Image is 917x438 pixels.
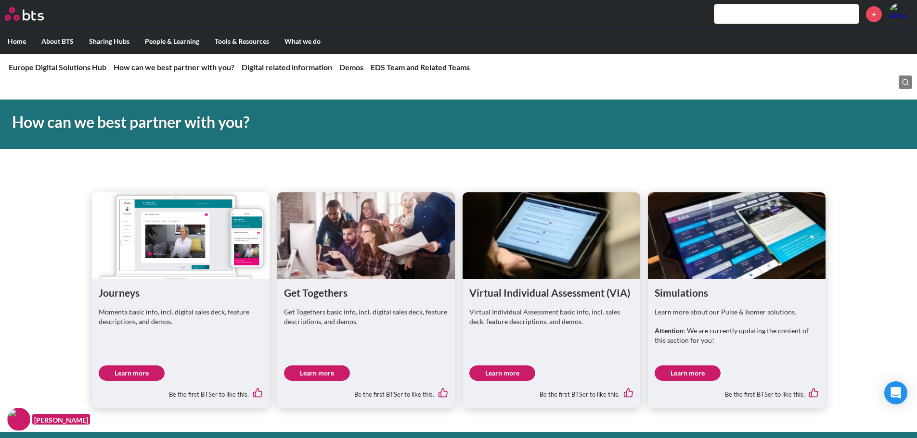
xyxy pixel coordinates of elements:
p: Learn more about our Pulse & Isomer solutions. [655,307,819,317]
div: Be the first BTSer to like this. [284,381,448,401]
p: Virtual Individual Assessment basic info, incl. sales deck, feature descriptions, and demos. [469,307,633,326]
a: Learn more [469,365,535,381]
a: Learn more [99,365,165,381]
div: Be the first BTSer to like this. [99,381,263,401]
h1: Virtual Individual Assessment (VIA) [469,286,633,300]
h1: Journeys [99,286,263,300]
a: Go home [5,7,62,21]
figcaption: [PERSON_NAME] [32,414,90,425]
a: EDS Team and Related Teams [371,63,470,72]
p: Get Togethers basic info, incl. digital sales deck, feature descriptions, and demos. [284,307,448,326]
img: Anna Kosareva [889,2,912,25]
a: Europe Digital Solutions Hub [9,63,106,72]
a: Profile [889,2,912,25]
div: Be the first BTSer to like this. [469,381,633,401]
label: Tools & Resources [207,29,277,54]
label: What we do [277,29,328,54]
h1: Simulations [655,286,819,300]
label: People & Learning [137,29,207,54]
p: : We are currently updating the content of this section for you! [655,326,819,345]
a: Learn more [284,365,350,381]
img: F [7,408,30,431]
a: + [866,6,882,22]
label: Sharing Hubs [81,29,137,54]
h1: How can we best partner with you? [12,112,637,133]
label: About BTS [34,29,81,54]
a: Demos [339,63,363,72]
img: BTS Logo [5,7,44,21]
a: How can we best partner with you? [114,63,234,72]
strong: Attention [655,326,684,335]
p: Momenta basic info, incl. digital sales deck, feature descriptions, and demos. [99,307,263,326]
div: Be the first BTSer to like this. [655,381,819,401]
h1: Get Togethers [284,286,448,300]
a: Digital related information [242,63,332,72]
div: Open Intercom Messenger [884,381,907,404]
a: Learn more [655,365,721,381]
